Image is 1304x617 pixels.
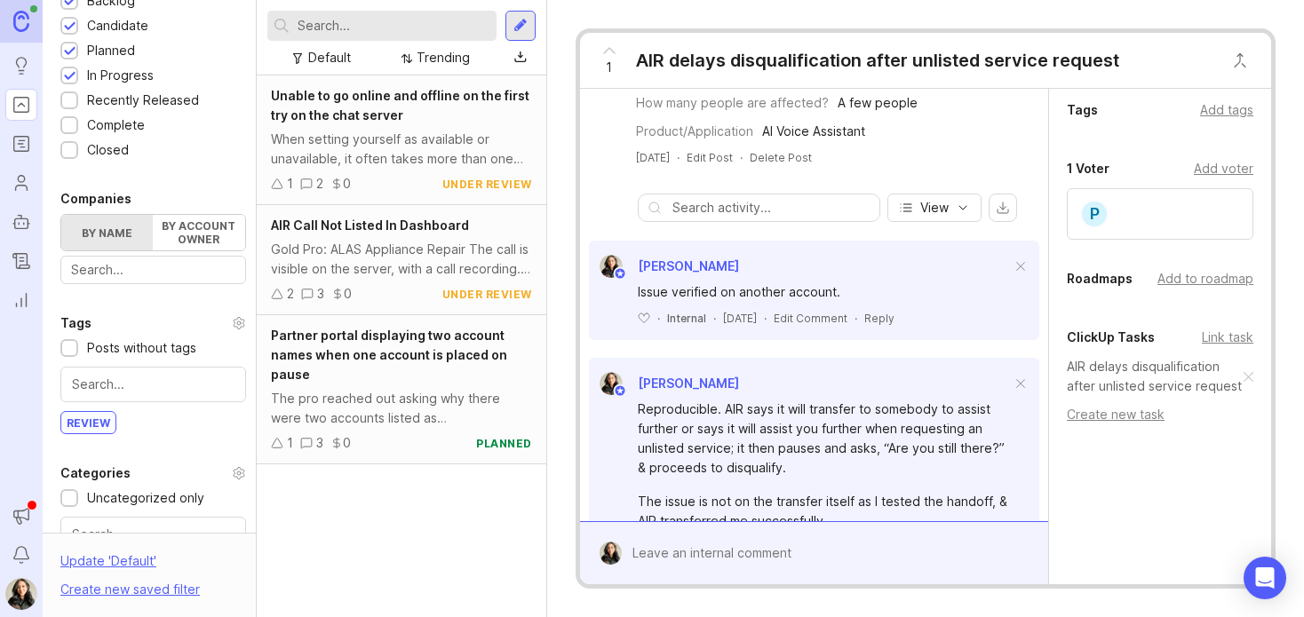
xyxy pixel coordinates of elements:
div: Trending [417,48,470,67]
div: Edit Comment [774,311,847,326]
a: AIR Call Not Listed In DashboardGold Pro: ALAS Appliance Repair The call is visible on the server... [257,205,546,315]
div: Complete [87,115,145,135]
div: In Progress [87,66,154,85]
span: AIR Call Not Listed In Dashboard [271,218,469,233]
div: Issue verified on another account. [638,282,1011,302]
div: 3 [317,284,324,304]
div: Create new task [1067,405,1253,424]
div: review [61,412,115,433]
div: Roadmaps [1067,268,1133,289]
div: Add to roadmap [1157,269,1253,289]
div: under review [442,287,532,302]
div: Create new saved filter [60,580,200,599]
div: Update ' Default ' [60,551,156,580]
div: Uncategorized only [87,488,204,508]
div: 3 [316,433,323,453]
div: Open Intercom Messenger [1244,557,1286,599]
button: Close button [1222,43,1258,78]
span: 1 [606,58,612,77]
div: Tags [1067,99,1098,121]
div: Companies [60,188,131,210]
div: Tags [60,312,91,334]
span: Partner portal displaying two account names when one account is placed on pause [271,328,507,382]
a: Ysabelle Eugenio[PERSON_NAME] [589,372,739,395]
div: · [713,311,716,326]
a: Changelog [5,245,37,277]
div: Add voter [1194,159,1253,178]
input: Search... [72,375,235,394]
input: Search... [71,260,235,280]
div: Candidate [87,16,148,36]
a: AIR delays disqualification after unlisted service request [1067,357,1244,396]
div: 1 [287,174,293,194]
div: Reply [864,311,895,326]
a: Users [5,167,37,199]
img: Canny Home [13,11,29,31]
div: planned [476,436,532,451]
div: AI Voice Assistant [762,122,865,141]
img: Ysabelle Eugenio [600,542,622,565]
div: · [855,311,857,326]
div: The pro reached out asking why there were two accounts listed as [PERSON_NAME] Law Firm, P.C. (CI... [271,389,532,428]
span: [PERSON_NAME] [638,258,739,273]
div: The issue is not on the transfer itself as I tested the handoff, & AIR transferred me successfully. [638,492,1011,531]
div: When setting yourself as available or unavailable, it often takes more than one try to do so. [271,130,532,169]
div: Internal [667,311,706,326]
div: · [677,150,680,165]
a: Partner portal displaying two account names when one account is placed on pauseThe pro reached ou... [257,315,546,464]
div: Closed [87,140,129,160]
div: Add tags [1200,100,1253,120]
div: 0 [344,284,352,304]
img: member badge [613,384,626,398]
span: View [920,199,949,217]
div: · [764,311,767,326]
div: Delete Post [750,150,812,165]
button: Announcements [5,500,37,532]
div: under review [442,177,532,192]
div: · [740,150,743,165]
button: export comments [989,194,1017,222]
span: Unable to go online and offline on the first try on the chat server [271,88,529,123]
label: By account owner [153,215,244,250]
label: By name [61,215,153,250]
a: Ysabelle Eugenio[PERSON_NAME] [589,255,739,278]
div: Reproducible. AIR says it will transfer to somebody to assist further or says it will assist you ... [638,399,1011,478]
input: Search activity... [672,198,871,218]
img: Ysabelle Eugenio [600,372,623,395]
a: Portal [5,89,37,121]
a: Roadmaps [5,128,37,160]
div: How many people are affected? [636,93,829,113]
a: Unable to go online and offline on the first try on the chat serverWhen setting yourself as avail... [257,75,546,205]
a: Ideas [5,50,37,82]
input: Search... [298,16,489,36]
div: Gold Pro: ALAS Appliance Repair The call is visible on the server, with a call recording. The cal... [271,240,532,279]
img: member badge [613,267,626,281]
img: Ysabelle Eugenio [600,255,623,278]
a: Autopilot [5,206,37,238]
div: AIR delays disqualification after unlisted service request [636,48,1119,73]
div: 1 Voter [1067,158,1109,179]
input: Search... [72,525,235,544]
div: 0 [343,433,351,453]
a: Reporting [5,284,37,316]
div: Posts without tags [87,338,196,358]
div: 0 [343,174,351,194]
div: · [657,311,660,326]
div: Default [308,48,351,67]
div: Recently Released [87,91,199,110]
span: [PERSON_NAME] [638,376,739,391]
span: [DATE] [723,311,757,326]
div: A few people [838,93,918,113]
button: Notifications [5,539,37,571]
a: [DATE] [636,150,670,165]
img: Ysabelle Eugenio [5,578,37,610]
div: 2 [316,174,323,194]
div: P [1080,200,1109,228]
div: Categories [60,463,131,484]
div: Edit Post [687,150,733,165]
div: Product/Application [636,122,753,141]
div: 2 [287,284,294,304]
div: 1 [287,433,293,453]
